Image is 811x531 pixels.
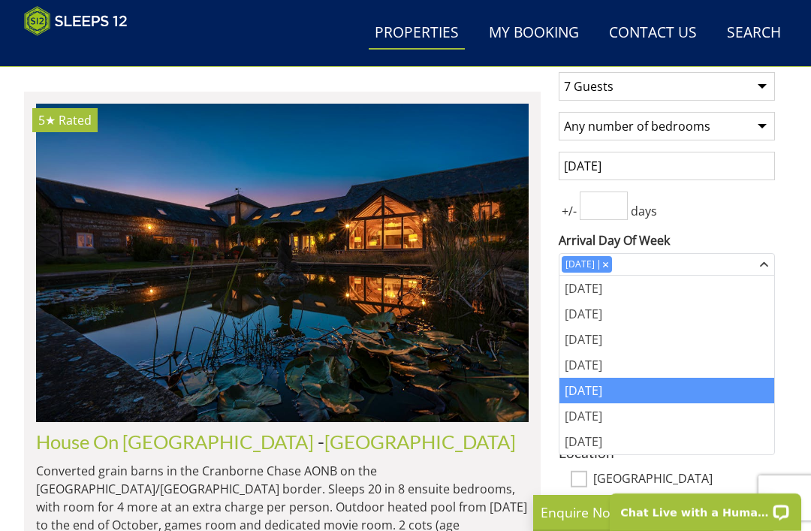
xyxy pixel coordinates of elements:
a: Properties [369,17,465,50]
span: House On The Hill has a 5 star rating under the Quality in Tourism Scheme [38,112,56,128]
div: [DATE] [559,301,774,327]
span: Rated [59,112,92,128]
div: Combobox [559,253,775,276]
input: Arrival Date [559,152,775,180]
div: [DATE] [562,258,598,271]
span: days [628,202,660,220]
span: +/- [559,202,580,220]
label: [GEOGRAPHIC_DATA] [593,472,775,488]
a: House On [GEOGRAPHIC_DATA] [36,430,314,453]
img: Sleeps 12 [24,6,128,36]
a: [GEOGRAPHIC_DATA] [324,430,516,453]
iframe: Customer reviews powered by Trustpilot [17,45,174,58]
a: Search [721,17,787,50]
img: house-on-the-hill-large-holiday-home-accommodation-wiltshire-sleeps-16.original.jpg [36,104,529,422]
div: [DATE] [559,276,774,301]
div: [DATE] [559,327,774,352]
iframe: LiveChat chat widget [600,484,811,531]
a: 5★ Rated [36,104,529,422]
div: [DATE] [559,352,774,378]
div: [DATE] [559,378,774,403]
label: Arrival Day Of Week [559,231,775,249]
div: [DATE] [559,403,774,429]
h3: Location [559,445,775,460]
div: [DATE] [559,429,774,454]
p: Enquire Now [541,502,766,522]
span: - [318,430,516,453]
a: Contact Us [603,17,703,50]
a: My Booking [483,17,585,50]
